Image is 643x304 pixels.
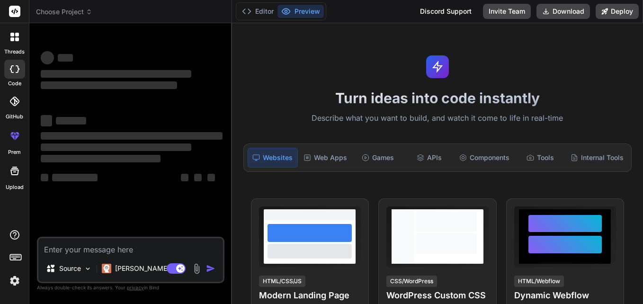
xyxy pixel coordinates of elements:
p: Describe what you want to build, and watch it come to life in real-time [238,112,637,125]
span: ‌ [41,51,54,64]
label: threads [4,48,25,56]
div: Games [353,148,402,168]
div: HTML/CSS/JS [259,276,305,287]
button: Deploy [596,4,639,19]
span: ‌ [41,115,52,126]
img: icon [206,264,215,273]
span: ‌ [56,117,86,125]
p: Source [59,264,81,273]
div: Discord Support [414,4,477,19]
h4: WordPress Custom CSS [386,289,488,302]
span: ‌ [41,174,48,181]
img: Pick Models [84,265,92,273]
span: ‌ [41,155,161,162]
div: CSS/WordPress [386,276,437,287]
p: [PERSON_NAME] 4 S.. [115,264,186,273]
div: Web Apps [300,148,351,168]
span: ‌ [52,174,98,181]
button: Invite Team [483,4,531,19]
p: Always double-check its answers. Your in Bind [37,283,224,292]
span: Choose Project [36,7,92,17]
span: ‌ [41,70,191,78]
label: prem [8,148,21,156]
h1: Turn ideas into code instantly [238,89,637,107]
label: GitHub [6,113,23,121]
img: Claude 4 Sonnet [102,264,111,273]
button: Download [536,4,590,19]
img: attachment [191,263,202,274]
span: ‌ [181,174,188,181]
div: HTML/Webflow [514,276,564,287]
div: Websites [248,148,298,168]
h4: Modern Landing Page [259,289,361,302]
span: ‌ [41,143,191,151]
label: Upload [6,183,24,191]
button: Editor [238,5,277,18]
span: ‌ [58,54,73,62]
span: ‌ [194,174,202,181]
span: ‌ [41,81,177,89]
div: Components [455,148,513,168]
img: settings [7,273,23,289]
div: APIs [404,148,454,168]
span: privacy [127,285,144,290]
span: ‌ [207,174,215,181]
button: Preview [277,5,324,18]
div: Tools [515,148,565,168]
span: ‌ [41,132,223,140]
div: Internal Tools [567,148,627,168]
label: code [8,80,21,88]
